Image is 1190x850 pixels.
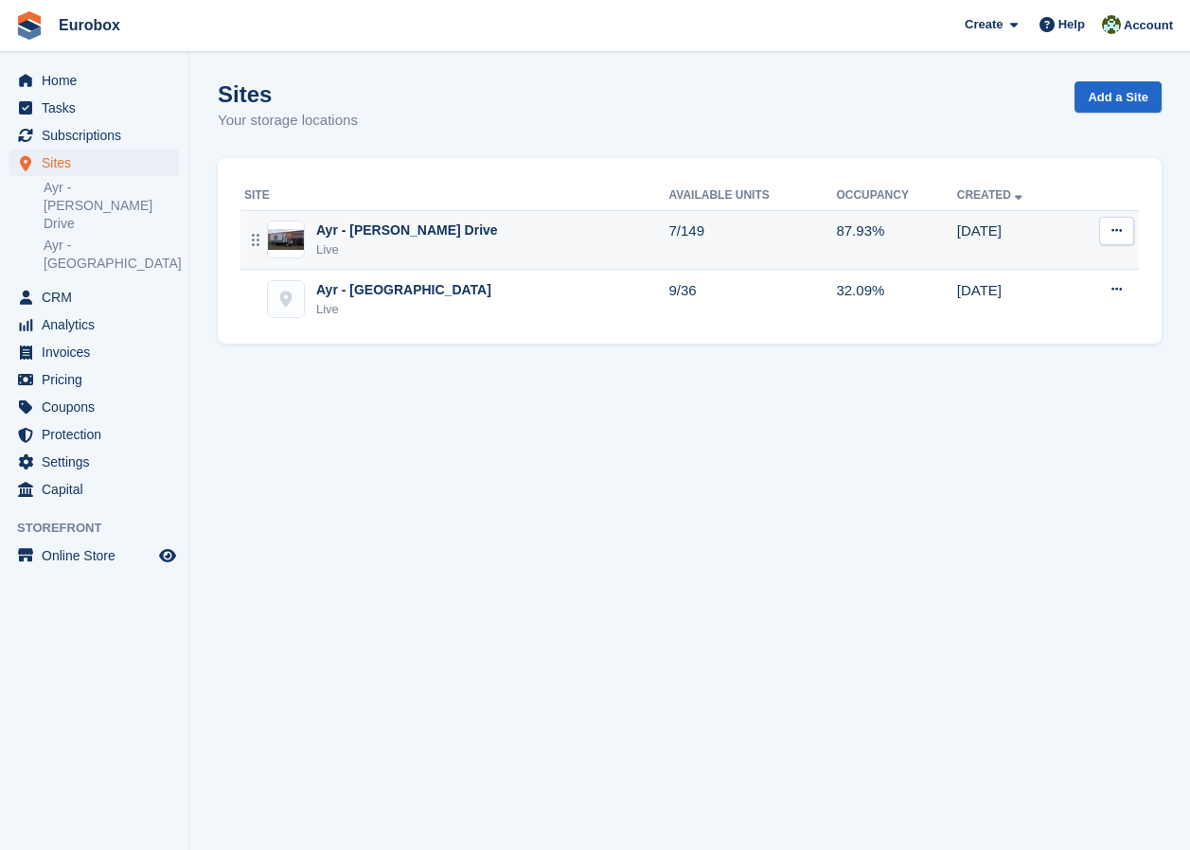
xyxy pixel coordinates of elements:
img: Lorna Russell [1102,15,1121,34]
a: Created [957,188,1026,202]
span: Create [965,15,1003,34]
span: Sites [42,150,155,176]
div: Ayr - [PERSON_NAME] Drive [316,221,498,240]
span: Tasks [42,95,155,121]
a: menu [9,421,179,448]
td: [DATE] [957,210,1073,270]
span: Invoices [42,339,155,365]
img: Image of Ayr - Whitfield Drive site [268,229,304,250]
a: menu [9,339,179,365]
th: Occupancy [836,181,956,211]
span: Pricing [42,366,155,393]
td: 87.93% [836,210,956,270]
span: CRM [42,284,155,310]
td: 7/149 [669,210,837,270]
th: Site [240,181,669,211]
div: Ayr - [GEOGRAPHIC_DATA] [316,280,491,300]
span: Help [1058,15,1085,34]
span: Settings [42,449,155,475]
a: menu [9,95,179,121]
span: Subscriptions [42,122,155,149]
img: Ayr - Holmston Road site image placeholder [268,281,304,317]
div: Live [316,300,491,319]
a: Add a Site [1075,81,1162,113]
span: Account [1124,16,1173,35]
a: menu [9,394,179,420]
span: Coupons [42,394,155,420]
a: Ayr - [PERSON_NAME] Drive [44,179,179,233]
a: menu [9,284,179,310]
a: menu [9,449,179,475]
td: 32.09% [836,270,956,328]
a: menu [9,122,179,149]
span: Analytics [42,311,155,338]
img: stora-icon-8386f47178a22dfd0bd8f6a31ec36ba5ce8667c1dd55bd0f319d3a0aa187defe.svg [15,11,44,40]
a: menu [9,542,179,569]
div: Live [316,240,498,259]
a: Ayr - [GEOGRAPHIC_DATA] [44,237,179,273]
span: Online Store [42,542,155,569]
span: Capital [42,476,155,503]
td: 9/36 [669,270,837,328]
a: Preview store [156,544,179,567]
span: Protection [42,421,155,448]
h1: Sites [218,81,358,107]
a: menu [9,311,179,338]
span: Storefront [17,519,188,538]
a: menu [9,150,179,176]
a: menu [9,366,179,393]
span: Home [42,67,155,94]
td: [DATE] [957,270,1073,328]
th: Available Units [669,181,837,211]
a: menu [9,476,179,503]
a: Eurobox [51,9,128,41]
p: Your storage locations [218,110,358,132]
a: menu [9,67,179,94]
